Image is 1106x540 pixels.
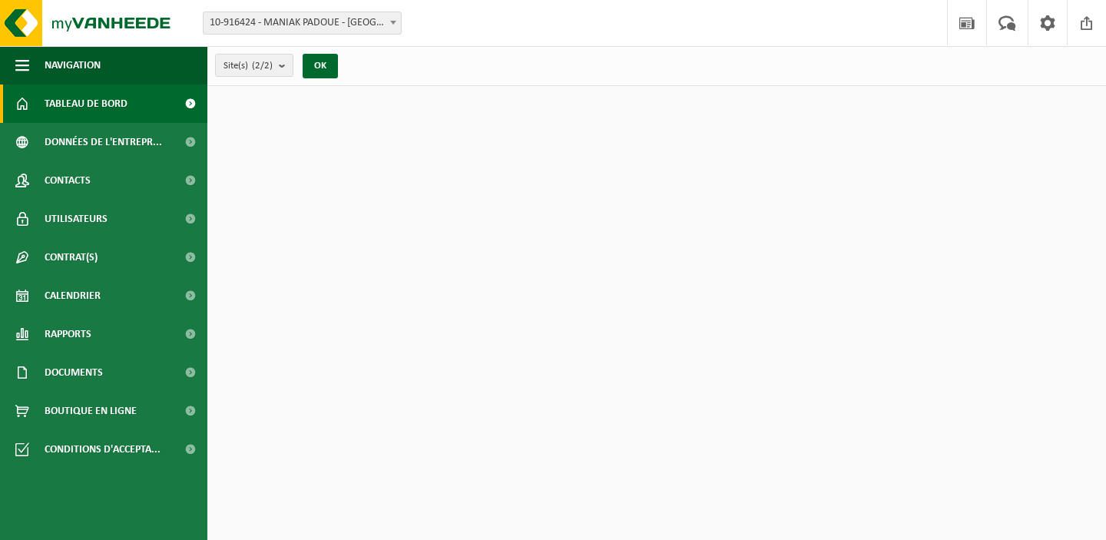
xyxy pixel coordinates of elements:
span: Contacts [45,161,91,200]
span: Site(s) [224,55,273,78]
button: Site(s)(2/2) [215,54,293,77]
span: Boutique en ligne [45,392,137,430]
span: 10-916424 - MANIAK PADOUE - UCCLE [204,12,401,34]
span: Contrat(s) [45,238,98,277]
span: Calendrier [45,277,101,315]
span: Conditions d'accepta... [45,430,161,469]
span: Données de l'entrepr... [45,123,162,161]
span: Rapports [45,315,91,353]
span: Utilisateurs [45,200,108,238]
span: Tableau de bord [45,84,127,123]
count: (2/2) [252,61,273,71]
span: 10-916424 - MANIAK PADOUE - UCCLE [203,12,402,35]
button: OK [303,54,338,78]
span: Documents [45,353,103,392]
span: Navigation [45,46,101,84]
